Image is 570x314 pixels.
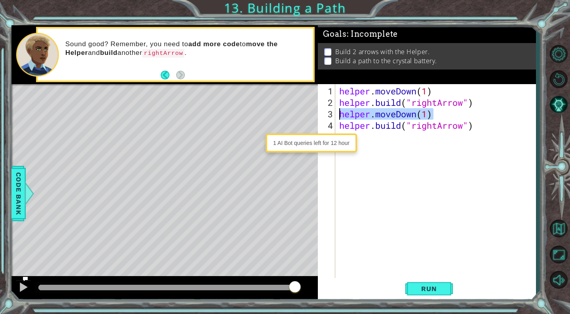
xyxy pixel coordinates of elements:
span: Run [413,285,445,293]
span: Code Bank [12,169,25,218]
div: 2 [319,97,335,108]
div: 1 AI Bot queries left for 12 hour [268,135,355,150]
strong: build [100,49,118,56]
p: Build a path to the crystal battery. [335,56,437,65]
button: Maximize Browser [547,243,570,266]
button: Next [176,71,185,79]
button: Mute [547,269,570,291]
span: : Incomplete [347,29,398,39]
button: Back to Map [547,217,570,240]
p: Sound good? Remember, you need to to and another . [65,40,308,58]
button: AI Hint [547,93,570,116]
p: Build 2 arrows with the Helper. [335,47,429,56]
button: Shift+Enter: Run current code. [405,278,453,300]
div: 4 [319,120,335,131]
div: 1 [319,85,335,97]
div: 5 [319,131,335,143]
button: Back [161,71,176,79]
strong: add more code [188,40,240,48]
button: Level Options [547,43,570,66]
a: Back to Map [547,216,570,242]
div: 3 [319,108,335,120]
button: Restart Level [547,68,570,91]
code: rightArrow [142,49,184,58]
button: ⌘ + P: Play [15,280,31,296]
span: Goals [323,29,398,39]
